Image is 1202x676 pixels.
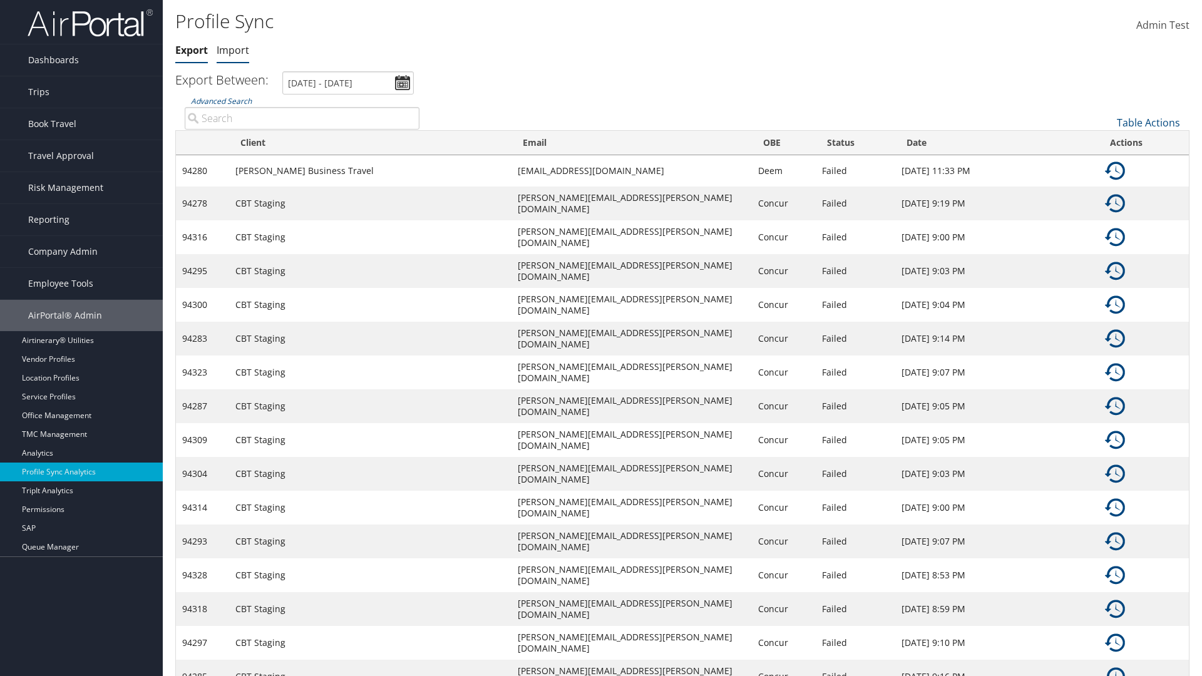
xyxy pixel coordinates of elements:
th: Actions [1099,131,1189,155]
td: Concur [752,288,816,322]
a: Details [1105,568,1125,580]
td: [DATE] 9:07 PM [895,525,1099,558]
h1: Profile Sync [175,8,851,34]
a: Details [1105,197,1125,208]
td: Failed [816,457,896,491]
td: CBT Staging [229,356,511,389]
a: Details [1105,399,1125,411]
td: Failed [816,525,896,558]
img: ta-history.png [1105,362,1125,382]
td: [PERSON_NAME][EMAIL_ADDRESS][PERSON_NAME][DOMAIN_NAME] [511,356,752,389]
td: 94293 [176,525,229,558]
span: Risk Management [28,172,103,203]
img: ta-history.png [1105,261,1125,281]
td: [PERSON_NAME][EMAIL_ADDRESS][PERSON_NAME][DOMAIN_NAME] [511,525,752,558]
img: ta-history.png [1105,295,1125,315]
td: CBT Staging [229,592,511,626]
a: Details [1105,602,1125,614]
td: Failed [816,592,896,626]
td: Concur [752,187,816,220]
td: Concur [752,626,816,660]
img: ta-history.png [1105,498,1125,518]
img: ta-history.png [1105,329,1125,349]
a: Details [1105,636,1125,648]
span: Dashboards [28,44,79,76]
span: AirPortal® Admin [28,300,102,331]
th: Client: activate to sort column ascending [229,131,511,155]
a: Details [1105,164,1125,176]
td: [DATE] 9:04 PM [895,288,1099,322]
td: Concur [752,322,816,356]
img: ta-history.png [1105,193,1125,213]
span: Trips [28,76,49,108]
td: CBT Staging [229,558,511,592]
td: 94309 [176,423,229,457]
img: ta-history.png [1105,531,1125,551]
td: Failed [816,356,896,389]
td: 94283 [176,322,229,356]
img: ta-history.png [1105,227,1125,247]
td: Concur [752,457,816,491]
td: [DATE] 9:00 PM [895,220,1099,254]
input: [DATE] - [DATE] [282,71,414,95]
span: Reporting [28,204,69,235]
td: Concur [752,558,816,592]
td: CBT Staging [229,288,511,322]
td: [PERSON_NAME][EMAIL_ADDRESS][PERSON_NAME][DOMAIN_NAME] [511,220,752,254]
td: Concur [752,592,816,626]
td: 94300 [176,288,229,322]
td: [EMAIL_ADDRESS][DOMAIN_NAME] [511,155,752,187]
td: Concur [752,423,816,457]
td: Concur [752,220,816,254]
td: 94318 [176,592,229,626]
td: [PERSON_NAME][EMAIL_ADDRESS][PERSON_NAME][DOMAIN_NAME] [511,389,752,423]
th: Email: activate to sort column ascending [511,131,752,155]
td: Concur [752,254,816,288]
td: Failed [816,389,896,423]
a: Admin Test [1136,6,1189,45]
a: Export [175,43,208,57]
td: CBT Staging [229,322,511,356]
td: CBT Staging [229,187,511,220]
td: [DATE] 9:19 PM [895,187,1099,220]
img: ta-history.png [1105,396,1125,416]
td: [DATE] 8:53 PM [895,558,1099,592]
span: Company Admin [28,236,98,267]
a: Details [1105,264,1125,276]
a: Details [1105,332,1125,344]
a: Details [1105,366,1125,377]
img: ta-history.png [1105,599,1125,619]
span: Employee Tools [28,268,93,299]
td: [DATE] 9:03 PM [895,457,1099,491]
input: Advanced Search [185,107,419,130]
td: 94314 [176,491,229,525]
td: [DATE] 9:05 PM [895,389,1099,423]
td: [PERSON_NAME][EMAIL_ADDRESS][PERSON_NAME][DOMAIN_NAME] [511,423,752,457]
img: ta-history.png [1105,464,1125,484]
td: CBT Staging [229,457,511,491]
a: Table Actions [1117,116,1180,130]
a: Details [1105,535,1125,546]
td: 94297 [176,626,229,660]
td: Concur [752,356,816,389]
a: Details [1105,230,1125,242]
td: Deem [752,155,816,187]
td: Failed [816,322,896,356]
th: Date: activate to sort column ascending [895,131,1099,155]
a: Details [1105,467,1125,479]
td: 94316 [176,220,229,254]
td: 94304 [176,457,229,491]
td: [DATE] 9:00 PM [895,491,1099,525]
td: Concur [752,525,816,558]
td: Failed [816,254,896,288]
td: 94287 [176,389,229,423]
td: [PERSON_NAME][EMAIL_ADDRESS][PERSON_NAME][DOMAIN_NAME] [511,288,752,322]
img: airportal-logo.png [28,8,153,38]
td: Failed [816,423,896,457]
span: Travel Approval [28,140,94,172]
td: [PERSON_NAME][EMAIL_ADDRESS][PERSON_NAME][DOMAIN_NAME] [511,592,752,626]
td: [DATE] 8:59 PM [895,592,1099,626]
td: [PERSON_NAME] Business Travel [229,155,511,187]
td: 94328 [176,558,229,592]
a: Details [1105,298,1125,310]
